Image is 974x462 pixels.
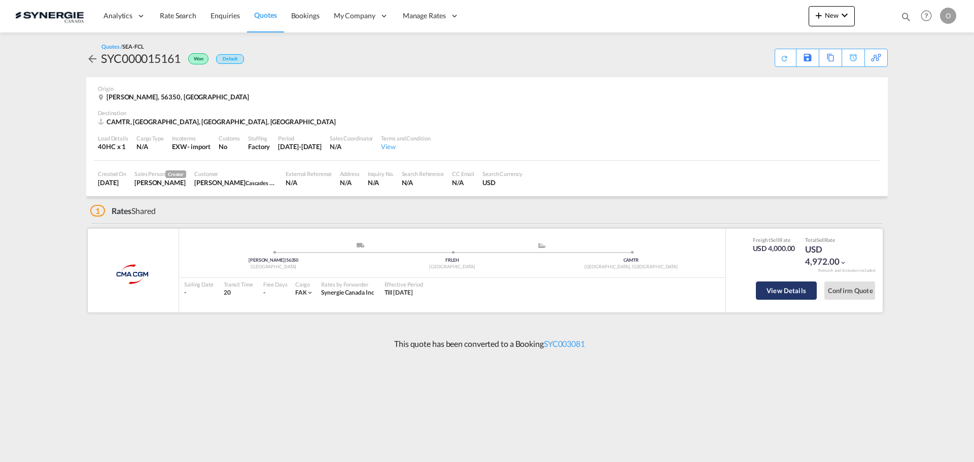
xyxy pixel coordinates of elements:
div: USD 4,000.00 [753,243,795,254]
md-icon: icon-chevron-down [306,289,314,296]
button: icon-plus 400-fgNewicon-chevron-down [809,6,855,26]
div: Period [278,134,322,142]
div: Destination [98,109,876,117]
span: Synergie Canada Inc [321,289,374,296]
div: Address [340,170,359,177]
div: N/A [402,178,444,187]
div: 30 Sep 2025 [98,178,126,187]
div: Search Reference [402,170,444,177]
span: Manage Rates [403,11,446,21]
button: View Details [756,281,817,300]
span: Sell [771,237,779,243]
div: No [219,142,240,151]
span: FAK [295,289,307,296]
span: SEA-FCL [122,43,144,50]
span: Sell [817,237,825,243]
span: [PERSON_NAME] [249,257,286,263]
div: CC Email [452,170,474,177]
div: icon-arrow-left [86,50,101,66]
div: N/A [286,178,332,187]
div: N/A [136,142,164,151]
span: My Company [334,11,375,21]
md-icon: icon-chevron-down [840,259,847,266]
span: 1 [90,205,105,217]
div: Sailing Date [184,280,214,288]
img: CMA CGM [108,262,159,287]
div: View [381,142,430,151]
div: SYC000015161 [101,50,181,66]
div: Save As Template [796,49,819,66]
span: 56350 [286,257,299,263]
span: Cascades Canada ULC [246,179,299,187]
div: Freight Rate [753,236,795,243]
span: Help [918,7,935,24]
div: Sales Person [134,170,186,178]
div: O [940,8,956,24]
div: [GEOGRAPHIC_DATA], [GEOGRAPHIC_DATA] [542,264,720,270]
a: SYC003081 [544,339,585,348]
span: Rates [112,206,132,216]
img: road [357,243,364,248]
div: Origin [98,85,876,92]
div: Terms and Condition [381,134,430,142]
div: N/A [340,178,359,187]
div: Rates by Forwarder [321,280,374,288]
div: Allaire, 56350, France [98,92,252,101]
div: Customer [194,170,277,177]
md-icon: assets/icons/custom/ship-fill.svg [536,243,548,248]
div: Effective Period [385,280,423,288]
div: Sales Coordinator [330,134,373,142]
div: Factory Stuffing [248,142,270,151]
div: USD 4,972.00 [805,243,856,268]
div: Remark and Inclusion included [811,268,883,273]
div: 40HC x 1 [98,142,128,151]
div: - [184,289,214,297]
div: Pablo Gomez Saldarriaga [134,178,186,187]
div: Cargo Type [136,134,164,142]
span: Quotes [254,11,276,19]
div: [GEOGRAPHIC_DATA] [363,264,541,270]
span: Enquiries [211,11,240,20]
span: Bookings [291,11,320,20]
img: 1f56c880d42311ef80fc7dca854c8e59.png [15,5,84,27]
div: Total Rate [805,236,856,243]
div: Pickup ModeService Type - [273,243,452,253]
div: Synergie Canada Inc [321,289,374,297]
div: Created On [98,170,126,177]
div: External Reference [286,170,332,177]
span: Analytics [103,11,132,21]
span: Won [194,56,206,65]
div: - import [187,142,211,151]
div: Quotes /SEA-FCL [101,43,144,50]
div: CAMTR [542,257,720,264]
button: Confirm Quote [824,281,875,300]
div: Incoterms [172,134,211,142]
div: Till 31 Dec 2025 [385,289,413,297]
md-icon: icon-magnify [900,11,912,22]
md-icon: icon-plus 400-fg [813,9,825,21]
div: Shared [90,205,156,217]
md-icon: icon-arrow-left [86,53,98,65]
div: Transit Time [224,280,253,288]
div: Won [181,50,211,66]
div: Quote PDF is not available at this time [780,49,791,62]
span: New [813,11,851,19]
div: Justin Tompkins [194,178,277,187]
div: CAMTR, Montreal, QC, North America [98,117,338,126]
md-icon: icon-refresh [780,53,789,62]
div: Search Currency [482,170,523,177]
p: This quote has been converted to a Booking [389,338,585,349]
div: 31 Dec 2025 [278,142,322,151]
div: - [263,289,265,297]
span: | [285,257,286,263]
div: Stuffing [248,134,270,142]
div: [GEOGRAPHIC_DATA] [184,264,363,270]
div: Inquiry No. [368,170,394,177]
div: FRLEH [363,257,541,264]
div: Customs [219,134,240,142]
div: Cargo [295,280,314,288]
div: 20 [224,289,253,297]
div: Help [918,7,940,25]
div: N/A [452,178,474,187]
